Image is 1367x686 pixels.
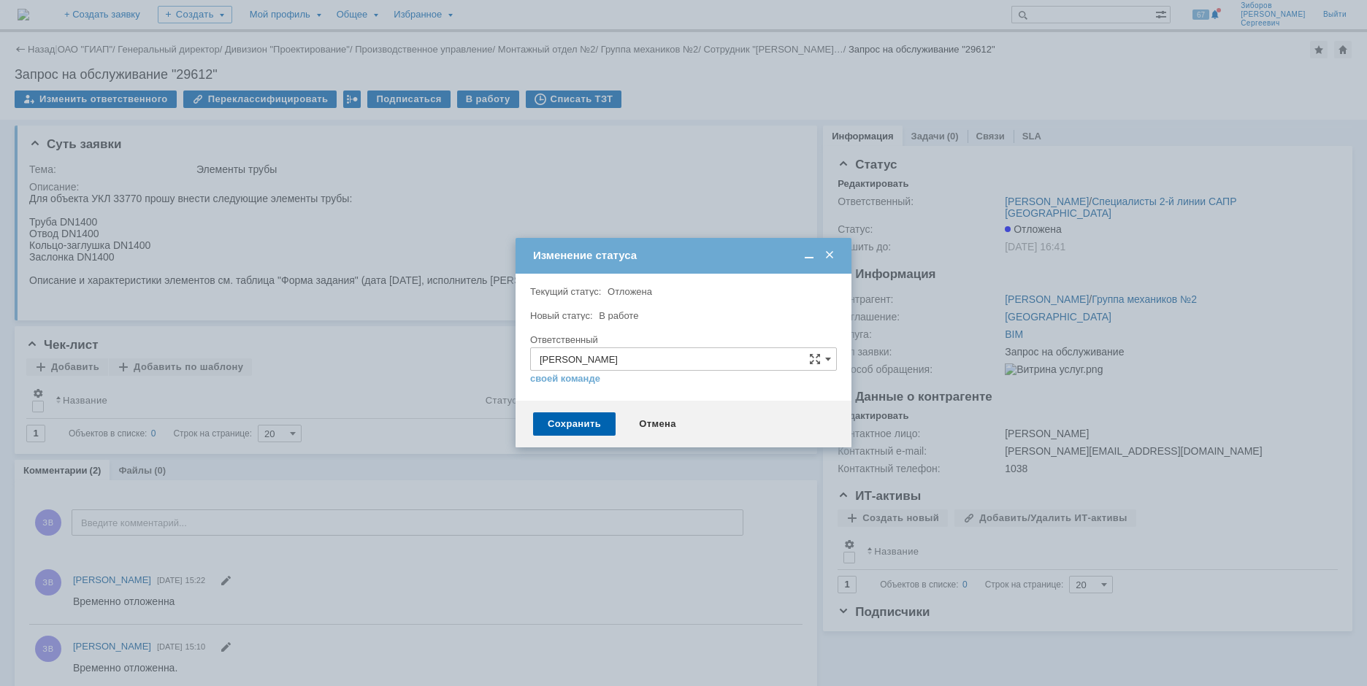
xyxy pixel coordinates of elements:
[608,286,652,297] span: Отложена
[530,335,834,344] div: Ответственный
[809,353,821,365] span: Сложная форма
[530,310,593,321] label: Новый статус:
[530,373,600,385] a: своей команде
[822,249,837,262] span: Закрыть
[599,310,638,321] span: В работе
[533,249,837,262] div: Изменение статуса
[530,286,601,297] label: Текущий статус:
[802,249,816,262] span: Свернуть (Ctrl + M)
